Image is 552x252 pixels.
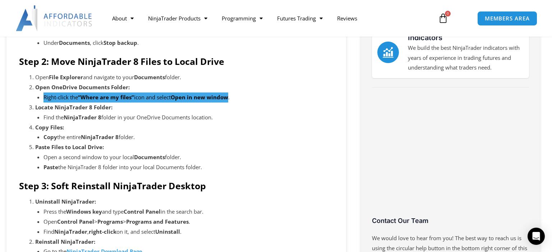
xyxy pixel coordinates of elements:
[171,94,228,101] strong: Open in new window
[372,96,529,222] iframe: Customer reviews powered by Trustpilot
[477,11,537,26] a: MEMBERS AREA
[35,72,333,82] li: Open and navigate to your folder.
[427,8,459,29] a: 0
[105,10,141,27] a: About
[57,218,94,225] strong: Control Panel
[43,92,334,103] li: Right-click the icon and select .
[35,124,64,131] strong: Copy Files:
[377,42,399,63] a: Indicators
[66,208,102,215] strong: Windows key
[89,228,116,235] strong: right-click
[43,163,58,171] strong: Paste
[78,94,134,101] strong: “Where are my files”
[445,11,451,16] span: 0
[43,217,334,227] li: Open > > .
[49,73,83,81] strong: File Explorer
[134,153,165,161] strong: Documents
[97,218,123,225] strong: Programs
[43,227,334,237] li: Find , on it, and select .
[43,207,334,217] li: Press the and type in the search bar.
[155,228,180,235] strong: Uninstall
[270,10,330,27] a: Futures Trading
[215,10,270,27] a: Programming
[408,43,524,73] p: We build the best NinjaTrader indicators with years of experience in trading futures and understa...
[103,39,137,46] strong: Stop backup
[124,208,161,215] strong: Control Panel
[372,217,529,225] h3: Contact Our Team
[64,114,101,121] strong: NinjaTrader 8
[43,132,334,142] li: the entire folder.
[528,228,545,245] div: Open Intercom Messenger
[134,73,165,81] strong: Documents
[35,104,112,111] strong: Locate NinjaTrader 8 Folder:
[408,33,442,42] a: Indicators
[43,152,334,162] li: Open a second window to your local folder.
[330,10,364,27] a: Reviews
[81,133,119,141] strong: NinjaTrader 8
[43,162,334,172] li: the NinjaTrader 8 folder into your local Documents folder.
[43,133,57,141] strong: Copy
[485,16,530,21] span: MEMBERS AREA
[35,238,95,245] strong: Reinstall NinjaTrader:
[35,84,130,91] strong: Open OneDrive Documents Folder:
[126,218,189,225] strong: Programs and Features
[141,10,215,27] a: NinjaTrader Products
[43,113,334,123] li: Find the folder in your OneDrive Documents location.
[19,55,224,67] strong: Step 2: Move NinjaTrader 8 Files to Local Drive
[54,228,87,235] strong: NinjaTrader
[35,198,96,205] strong: Uninstall NinjaTrader:
[19,180,206,192] strong: Step 3: Soft Reinstall NinjaTrader Desktop
[105,10,431,27] nav: Menu
[16,5,93,31] img: LogoAI | Affordable Indicators – NinjaTrader
[43,38,334,48] li: Under , click .
[35,143,104,151] strong: Paste Files to Local Drive:
[59,39,90,46] strong: Documents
